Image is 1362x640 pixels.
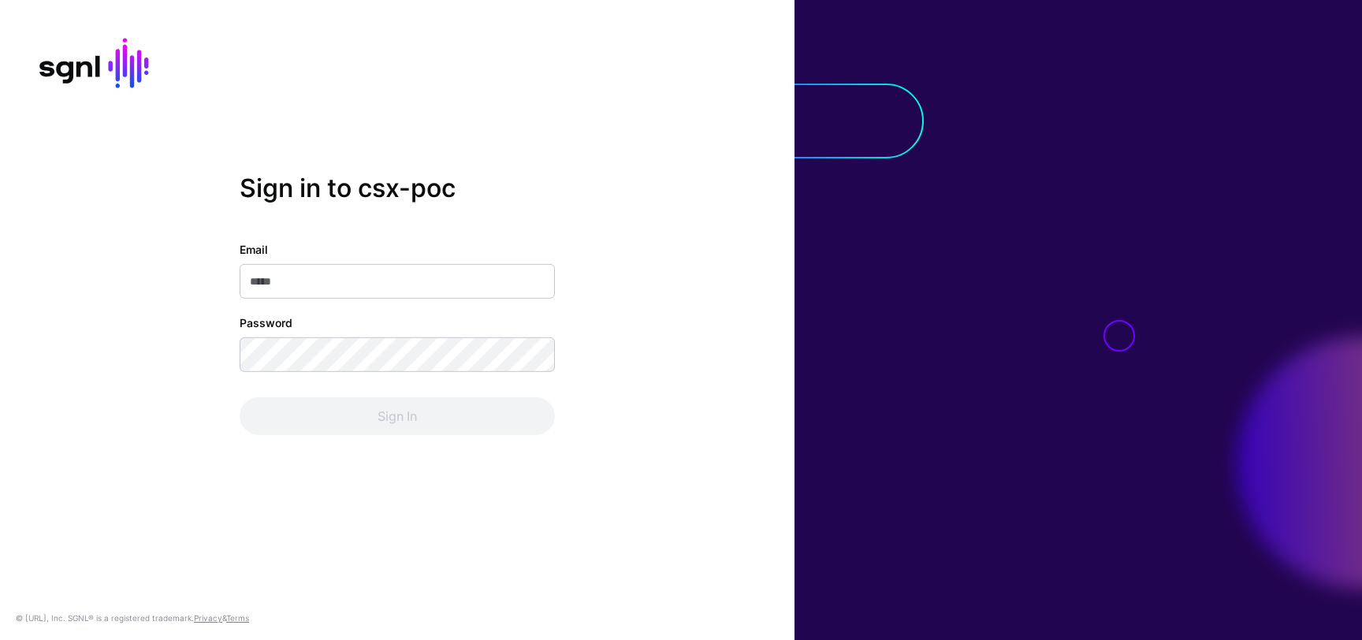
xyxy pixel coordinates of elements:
[240,241,268,258] label: Email
[240,314,292,331] label: Password
[194,613,222,623] a: Privacy
[226,613,249,623] a: Terms
[16,612,249,624] div: © [URL], Inc. SGNL® is a registered trademark. &
[240,173,555,203] h2: Sign in to csx-poc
